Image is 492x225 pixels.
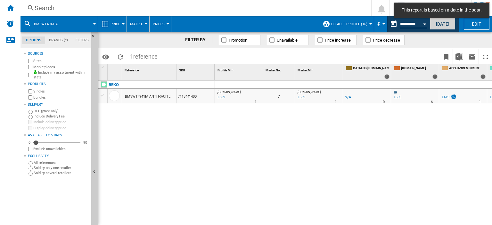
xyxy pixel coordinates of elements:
[29,110,33,114] input: OFF (price only)
[28,82,89,87] div: Products
[450,94,457,100] img: promotionV3.png
[442,95,449,99] div: £419
[344,64,391,80] div: CATALOG [DOMAIN_NAME] 1 offers sold by CATALOG BEKO.UK
[466,49,479,64] button: Send this report by email
[464,18,489,30] button: Edit
[29,172,33,176] input: Sold by several retailers
[297,94,305,100] div: Last updated : Wednesday, 20 August 2025 23:00
[91,32,99,44] button: Hide
[264,64,295,74] div: Sort None
[323,16,371,32] div: Default profile (16)
[28,71,32,79] input: Include my assortment within stats
[479,49,492,64] button: Maximize
[384,74,389,79] div: 1 offers sold by CATALOG BEKO.UK
[176,89,215,103] div: 7118441400
[34,165,89,170] label: Sold by only one retailer
[28,102,89,107] div: Delivery
[331,22,367,26] span: Default profile (16)
[28,154,89,159] div: Exclusivity
[383,99,385,105] div: Delivery Time : 0 day
[33,120,89,125] label: Include delivery price
[82,140,89,145] div: 90
[125,68,139,72] span: Reference
[109,64,122,74] div: Sort None
[277,38,298,43] span: Unavailable
[331,16,371,32] button: Default profile (16)
[373,38,400,43] span: Price decrease
[296,64,343,74] div: Sort None
[216,64,263,74] div: Sort None
[440,64,487,80] div: APPLIANCES DIRECT 1 offers sold by APPLIANCES DIRECT
[453,49,466,64] button: Download in Excel
[178,64,215,74] div: SKU Sort None
[325,38,351,43] span: Price increase
[28,126,32,130] input: Display delivery price
[34,171,89,175] label: Sold by several retailers
[29,161,33,165] input: All references
[179,68,185,72] span: SKU
[393,94,401,100] div: £369
[296,64,343,74] div: Market Min Sort None
[29,115,33,119] input: Include Delivery Fee
[335,99,337,105] div: Delivery Time : 1 day
[363,35,405,45] button: Price decrease
[33,89,89,94] label: Singles
[28,51,89,56] div: Sources
[267,35,308,45] button: Unavailable
[99,51,112,62] button: Options
[255,99,257,105] div: Delivery Time : 1 day
[217,90,241,94] span: [DOMAIN_NAME]
[34,160,89,165] label: All references
[153,22,165,26] span: Prices
[33,70,37,74] img: mysite-bg-18x18.png
[432,74,438,79] div: 1 offers sold by AMAZON.CO.UK
[33,59,89,63] label: Sites
[387,18,400,30] button: md-calendar
[430,18,455,30] button: [DATE]
[479,99,481,105] div: Delivery Time : 1 day
[153,16,168,32] button: Prices
[217,68,234,72] span: Profile Min
[353,66,389,71] span: CATALOG [DOMAIN_NAME]
[130,16,146,32] button: Matrix
[419,17,430,29] button: Open calendar
[33,140,80,146] md-slider: Availability
[263,89,295,103] div: 7
[377,21,381,28] span: £
[130,22,143,26] span: Matrix
[111,16,123,32] button: Price
[34,114,89,119] label: Include Delivery Fee
[35,4,354,12] div: Search
[28,65,32,69] input: Marketplaces
[400,7,484,13] span: This report is based on a date in the past.
[45,36,72,44] md-tab-item: Brands (*)
[123,64,176,74] div: Sort None
[219,35,260,45] button: Promotion
[345,94,351,100] div: N/A
[72,36,93,44] md-tab-item: Filters
[455,53,463,60] img: excel-24x24.png
[216,64,263,74] div: Profile Min Sort None
[33,126,89,131] label: Display delivery price
[394,95,401,99] div: £369
[431,99,433,105] div: Delivery Time : 6 days
[298,90,321,94] span: [DOMAIN_NAME]
[392,64,439,80] div: [DOMAIN_NAME] 1 offers sold by AMAZON.CO.UK
[6,20,14,28] img: alerts-logo.svg
[28,59,32,63] input: Sites
[111,22,120,26] span: Price
[29,166,33,171] input: Sold by only one retailer
[401,66,438,71] span: [DOMAIN_NAME]
[34,16,64,32] button: BM3WT4941IA
[133,53,158,60] span: reference
[217,94,225,100] div: Last updated : Wednesday, 20 August 2025 23:00
[28,147,32,151] input: Display delivery price
[298,68,314,72] span: Market Min
[387,16,429,32] div: This report is based on a date in the past.
[377,16,384,32] button: £
[185,37,212,43] div: FILTER BY
[33,70,89,80] label: Include my assortment within stats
